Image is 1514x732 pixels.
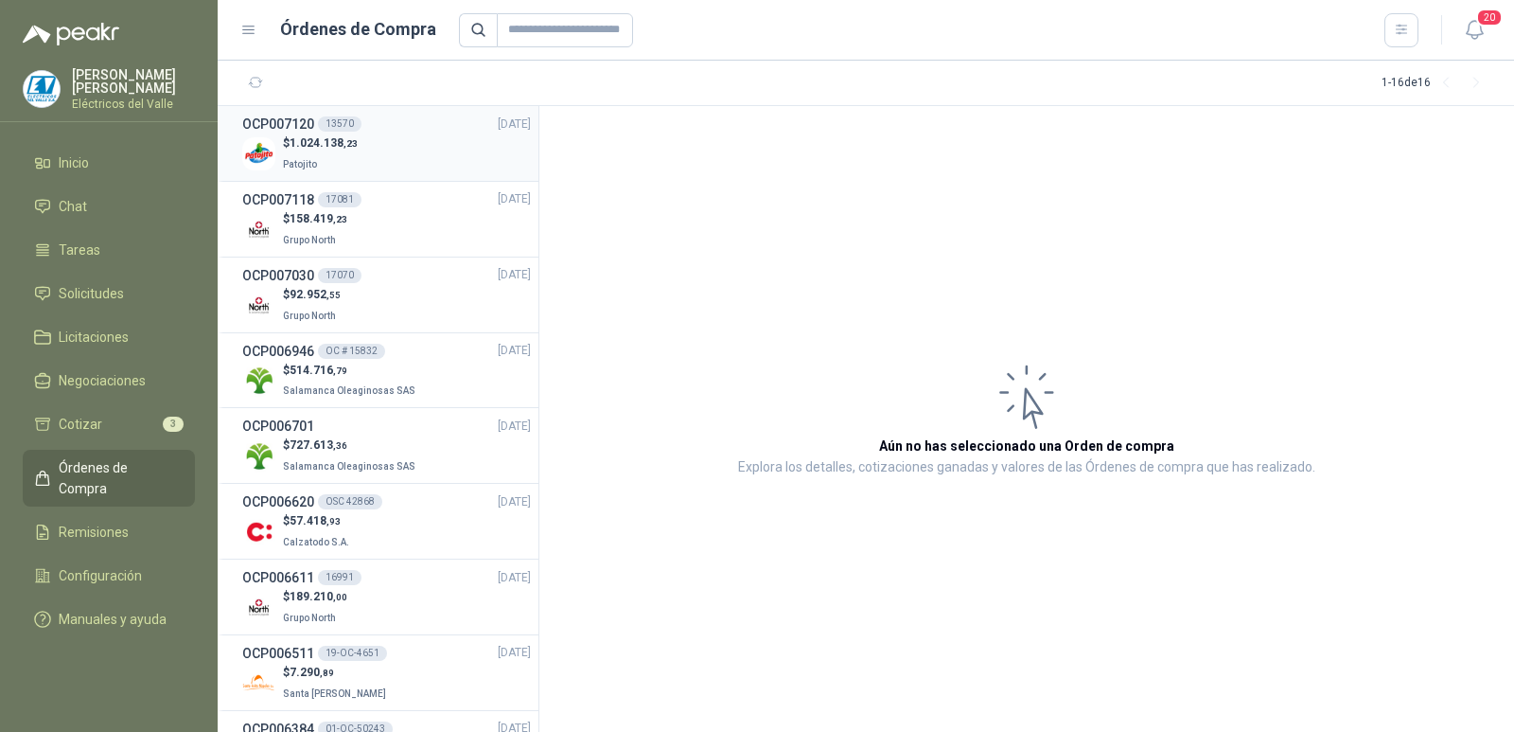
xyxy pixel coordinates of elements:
[23,276,195,312] a: Solicitudes
[242,515,275,548] img: Company Logo
[283,159,317,170] span: Patojito
[283,210,347,228] p: $
[1457,13,1491,47] button: 20
[283,385,415,396] span: Salamanca Oleaginosas SAS
[283,134,358,152] p: $
[23,145,195,181] a: Inicio
[290,590,347,603] span: 189.210
[242,491,531,551] a: OCP006620OSC 42868[DATE] Company Logo$57.418,93Calzatodo S.A.
[72,68,195,95] p: [PERSON_NAME] [PERSON_NAME]
[326,290,341,300] span: ,55
[242,213,275,246] img: Company Logo
[23,363,195,399] a: Negociaciones
[318,570,361,585] div: 16991
[498,342,531,360] span: [DATE]
[242,591,275,624] img: Company Logo
[283,461,415,472] span: Salamanca Oleaginosas SAS
[242,667,275,700] img: Company Logo
[1476,9,1503,27] span: 20
[59,565,142,586] span: Configuración
[59,152,89,173] span: Inicio
[242,439,275,473] img: Company Logo
[318,344,385,359] div: OC # 15832
[242,567,531,627] a: OCP00661116991[DATE] Company Logo$189.210,00Grupo North
[498,644,531,662] span: [DATE]
[290,136,358,150] span: 1.024.138
[242,114,314,134] h3: OCP007120
[318,646,387,661] div: 19-OC-4651
[498,493,531,511] span: [DATE]
[23,601,195,637] a: Manuales y ayuda
[242,137,275,170] img: Company Logo
[283,688,386,699] span: Santa [PERSON_NAME]
[242,114,531,173] a: OCP00712013570[DATE] Company Logo$1.024.138,23Patojito
[283,362,419,380] p: $
[1382,68,1491,98] div: 1 - 16 de 16
[242,265,531,325] a: OCP00703017070[DATE] Company Logo$92.952,55Grupo North
[242,189,531,249] a: OCP00711817081[DATE] Company Logo$158.419,23Grupo North
[283,588,347,606] p: $
[290,364,347,377] span: 514.716
[242,289,275,322] img: Company Logo
[283,512,353,530] p: $
[59,196,87,217] span: Chat
[326,516,341,527] span: ,93
[59,370,146,391] span: Negociaciones
[23,23,119,45] img: Logo peakr
[59,240,100,260] span: Tareas
[738,456,1315,479] p: Explora los detalles, cotizaciones ganadas y valores de las Órdenes de compra que has realizado.
[59,283,124,304] span: Solicitudes
[24,71,60,107] img: Company Logo
[163,417,184,432] span: 3
[318,192,361,207] div: 17081
[23,319,195,355] a: Licitaciones
[59,414,102,435] span: Cotizar
[242,265,314,286] h3: OCP007030
[242,341,531,401] a: OCP006946OC # 15832[DATE] Company Logo$514.716,79Salamanca Oleaginosas SAS
[283,286,341,304] p: $
[242,643,531,703] a: OCP00651119-OC-4651[DATE] Company Logo$7.290,89Santa [PERSON_NAME]
[242,416,531,475] a: OCP006701[DATE] Company Logo$727.613,36Salamanca Oleaginosas SAS
[290,514,341,527] span: 57.418
[290,212,347,225] span: 158.419
[23,188,195,224] a: Chat
[320,668,334,678] span: ,89
[23,232,195,268] a: Tareas
[318,268,361,283] div: 17070
[283,235,336,245] span: Grupo North
[283,537,349,547] span: Calzatodo S.A.
[498,569,531,587] span: [DATE]
[283,664,390,682] p: $
[290,666,334,679] span: 7.290
[280,16,436,43] h1: Órdenes de Compra
[72,98,195,110] p: Eléctricos del Valle
[242,416,314,437] h3: OCP006701
[498,418,531,436] span: [DATE]
[498,190,531,208] span: [DATE]
[283,613,336,623] span: Grupo North
[59,609,167,630] span: Manuales y ayuda
[290,288,341,301] span: 92.952
[498,266,531,284] span: [DATE]
[23,406,195,442] a: Cotizar3
[242,567,314,588] h3: OCP006611
[333,214,347,224] span: ,23
[333,592,347,602] span: ,00
[242,491,314,512] h3: OCP006620
[59,522,129,543] span: Remisiones
[23,558,195,594] a: Configuración
[242,364,275,397] img: Company Logo
[23,450,195,507] a: Órdenes de Compra
[333,440,347,451] span: ,36
[283,437,419,455] p: $
[23,514,195,550] a: Remisiones
[333,366,347,376] span: ,79
[498,116,531,134] span: [DATE]
[318,494,382,509] div: OSC 42868
[242,189,314,210] h3: OCP007118
[242,643,314,664] h3: OCP006511
[290,438,347,452] span: 727.613
[59,327,129,348] span: Licitaciones
[879,436,1174,456] h3: Aún no has seleccionado una Orden de compra
[242,341,314,362] h3: OCP006946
